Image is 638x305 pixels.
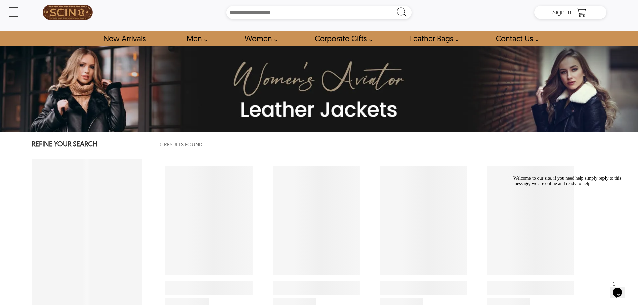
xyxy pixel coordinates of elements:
a: Shop New Arrivals [96,31,153,46]
p: REFINE YOUR SEARCH [32,139,142,150]
a: shop men's leather jackets [179,31,211,46]
div: Welcome to our site, if you need help simply reply to this message, we are online and ready to help. [3,3,123,13]
span: 0 Results Found [160,140,202,149]
span: Welcome to our site, if you need help simply reply to this message, we are online and ready to help. [3,3,111,13]
a: Shopping Cart [575,7,588,17]
a: Shop Leather Corporate Gifts [307,31,376,46]
a: Sign in [552,10,571,15]
iframe: chat widget [610,278,631,298]
a: contact-us [488,31,542,46]
span: Sign in [552,8,571,16]
a: Shop Women Leather Jackets [237,31,281,46]
a: Shop Leather Bags [402,31,463,46]
div: 0 Results Found [155,138,606,151]
iframe: chat widget [511,173,631,275]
